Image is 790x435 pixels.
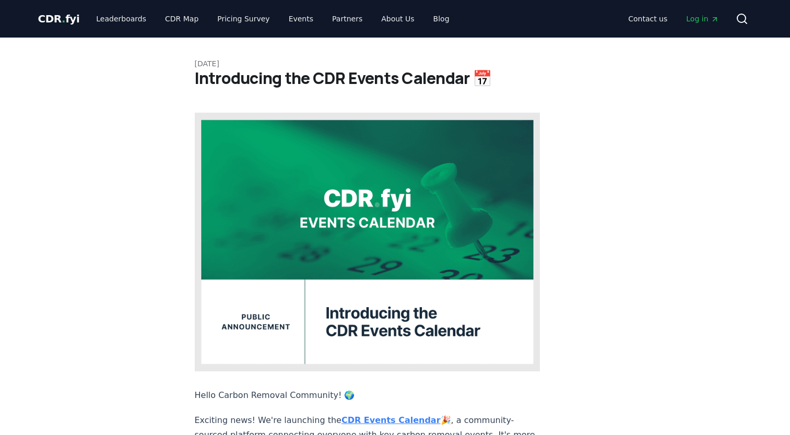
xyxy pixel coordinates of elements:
[195,69,596,88] h1: Introducing the CDR Events Calendar 📅
[620,9,727,28] nav: Main
[373,9,422,28] a: About Us
[620,9,676,28] a: Contact us
[280,9,322,28] a: Events
[425,9,458,28] a: Blog
[38,13,80,25] span: CDR fyi
[38,11,80,26] a: CDR.fyi
[686,14,718,24] span: Log in
[195,58,596,69] p: [DATE]
[62,13,65,25] span: .
[195,113,540,371] img: blog post image
[341,415,441,425] a: CDR Events Calendar
[157,9,207,28] a: CDR Map
[88,9,457,28] nav: Main
[195,388,540,403] p: Hello Carbon Removal Community! 🌍
[678,9,727,28] a: Log in
[324,9,371,28] a: Partners
[209,9,278,28] a: Pricing Survey
[88,9,155,28] a: Leaderboards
